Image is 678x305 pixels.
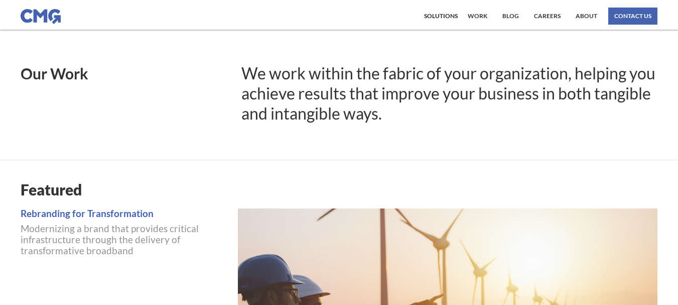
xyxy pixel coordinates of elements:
h1: We work within the fabric of your organization, helping you achieve results that improve your bus... [241,63,657,124]
a: Careers [531,8,563,25]
div: Solutions [424,13,458,19]
p: Modernizing a brand that provides critical infrastructure through the delivery of transformative ... [21,223,228,256]
img: CMG logo in blue. [21,9,61,24]
a: Rebranding for Transformation [21,209,228,218]
a: Blog [500,8,521,25]
h1: Our Work [21,66,229,81]
a: work [465,8,490,25]
div: contact us [614,13,651,19]
a: About [573,8,600,25]
h1: Featured [21,180,658,198]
